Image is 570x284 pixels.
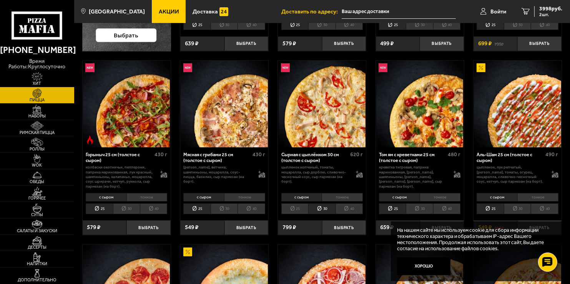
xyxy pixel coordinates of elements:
span: 480 г [448,151,460,158]
img: Новинка [379,63,387,72]
span: 549 ₽ [185,225,198,230]
span: 490 г [546,151,558,158]
li: с сыром [183,193,224,201]
p: На нашем сайте мы используем cookie для сбора информации технического характера и обрабатываем IP... [397,227,552,252]
li: 40 [336,203,363,214]
li: 30 [211,20,238,30]
div: Мясная с грибами 25 см (толстое с сыром) [183,152,250,163]
p: [PERSON_NAME], ветчина, шампиньоны, моцарелла, соус-пицца, базилик, сыр пармезан (на борт). [183,165,252,184]
button: Выбрать [420,36,464,51]
span: Войти [490,9,506,15]
button: Выбрать [322,220,366,235]
li: 30 [406,203,433,214]
li: с сыром [477,193,517,201]
div: Аль-Шам 25 см (толстое с сыром) [477,152,543,163]
li: 25 [183,203,210,214]
li: с сыром [281,193,322,201]
li: 25 [477,20,504,30]
img: Мясная с грибами 25 см (толстое с сыром) [181,61,268,147]
img: Горыныч 25 см (толстое с сыром) [83,61,170,147]
img: Том ям с креветками 25 см (толстое с сыром) [376,61,463,147]
span: Доставить по адресу: [281,9,342,15]
a: НовинкаМясная с грибами 25 см (толстое с сыром) [180,61,268,147]
a: НовинкаОстрое блюдоГорыныч 25 см (толстое с сыром) [83,61,171,147]
li: 25 [281,203,308,214]
li: 25 [183,20,210,30]
li: тонкое [126,193,168,201]
li: 40 [433,20,460,30]
span: 579 ₽ [283,41,296,46]
img: Аль-Шам 25 см (толстое с сыром) [474,61,561,147]
button: Выбрать [517,220,562,235]
span: 499 ₽ [380,41,394,46]
span: [GEOGRAPHIC_DATA] [89,9,145,15]
li: 40 [238,20,265,30]
div: Том ям с креветками 25 см (толстое с сыром) [379,152,446,163]
li: 40 [140,203,167,214]
button: Выбрать [224,36,269,51]
li: 25 [379,203,406,214]
button: Хорошо [397,258,450,275]
img: Новинка [85,63,94,72]
li: с сыром [379,193,420,201]
a: НовинкаСырная с цыплёнком 30 см (толстое с сыром) [278,61,366,147]
img: Новинка [183,63,192,72]
span: 3998 руб. [539,6,562,12]
li: 30 [406,20,433,30]
li: 30 [308,203,335,214]
span: 2 шт. [539,12,562,17]
a: НовинкаТом ям с креветками 25 см (толстое с сыром) [376,61,464,147]
img: Акционный [183,248,192,256]
li: тонкое [517,193,558,201]
span: 699 ₽ [478,41,492,46]
button: Выбрать [322,36,366,51]
span: 639 ₽ [185,41,198,46]
li: 25 [379,20,406,30]
p: цыпленок копченый, томаты, моцарелла, сыр дорблю, сливочно-чесночный соус, сыр пармезан (на борт). [281,165,350,184]
li: 30 [308,20,335,30]
span: 430 г [155,151,167,158]
img: Новинка [281,63,290,72]
span: 799 ₽ [283,225,296,230]
button: Выбрать [517,36,562,51]
li: 40 [531,20,558,30]
li: 40 [433,203,460,214]
span: 620 г [350,151,363,158]
span: Доставка [193,9,218,15]
li: 30 [113,203,140,214]
p: цыпленок, лук репчатый, [PERSON_NAME], томаты, огурец, моцарелла, сливочно-чесночный соус, кетчуп... [477,165,545,184]
span: Акции [159,9,179,15]
button: Выбрать [126,220,171,235]
s: 799 ₽ [494,41,504,46]
div: Сырная с цыплёнком 30 см (толстое с сыром) [281,152,348,163]
div: Горыныч 25 см (толстое с сыром) [86,152,153,163]
li: 30 [504,20,531,30]
span: 659 ₽ [380,225,394,230]
img: 15daf4d41897b9f0e9f617042186c801.svg [219,7,228,16]
li: 25 [86,203,113,214]
li: тонкое [224,193,265,201]
li: 30 [211,203,238,214]
input: Ваш адрес доставки [342,5,456,19]
li: 40 [238,203,265,214]
p: креветка тигровая, паприка маринованная, [PERSON_NAME], шампиньоны, [PERSON_NAME], [PERSON_NAME],... [379,165,448,189]
img: Акционный [477,63,485,72]
li: 40 [531,203,558,214]
img: Острое блюдо [85,135,94,144]
p: колбаски Охотничьи, пепперони, паприка маринованная, лук красный, шампиньоны, халапеньо, моцарелл... [86,165,155,189]
li: 25 [281,20,308,30]
li: тонкое [420,193,461,201]
li: 30 [504,203,531,214]
li: 40 [336,20,363,30]
button: Выбрать [420,220,464,235]
li: 25 [477,203,504,214]
span: 579 ₽ [87,225,100,230]
button: Выбрать [224,220,269,235]
img: Сырная с цыплёнком 30 см (толстое с сыром) [279,61,366,147]
li: с сыром [86,193,126,201]
li: тонкое [322,193,363,201]
span: 430 г [253,151,265,158]
a: АкционныйАль-Шам 25 см (толстое с сыром) [474,61,562,147]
